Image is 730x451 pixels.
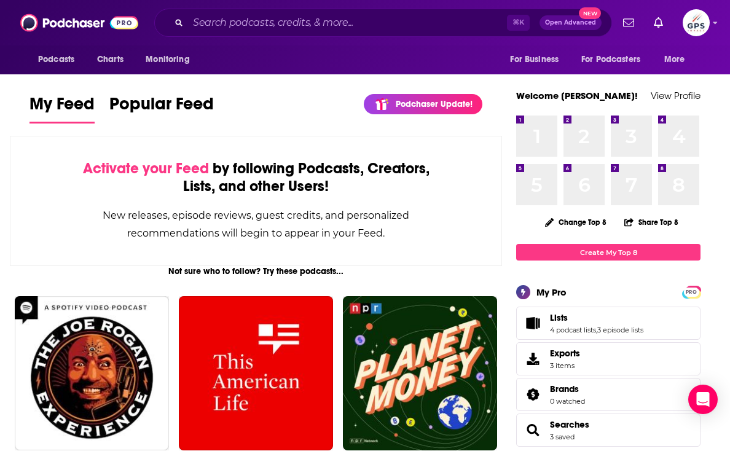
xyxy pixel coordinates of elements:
[520,422,545,439] a: Searches
[550,312,643,323] a: Lists
[656,48,701,71] button: open menu
[579,7,601,19] span: New
[516,414,701,447] span: Searches
[624,210,679,234] button: Share Top 8
[20,11,138,34] img: Podchaser - Follow, Share and Rate Podcasts
[501,48,574,71] button: open menu
[72,160,440,195] div: by following Podcasts, Creators, Lists, and other Users!
[664,51,685,68] span: More
[146,51,189,68] span: Monitoring
[510,51,559,68] span: For Business
[520,315,545,332] a: Lists
[684,288,699,297] span: PRO
[684,287,699,296] a: PRO
[550,326,596,334] a: 4 podcast lists
[597,326,643,334] a: 3 episode lists
[10,266,502,276] div: Not sure who to follow? Try these podcasts...
[516,244,701,261] a: Create My Top 8
[15,296,169,450] img: The Joe Rogan Experience
[507,15,530,31] span: ⌘ K
[651,90,701,101] a: View Profile
[72,206,440,242] div: New releases, episode reviews, guest credits, and personalized recommendations will begin to appe...
[550,383,579,394] span: Brands
[550,433,575,441] a: 3 saved
[38,51,74,68] span: Podcasts
[550,419,589,430] a: Searches
[540,15,602,30] button: Open AdvancedNew
[516,378,701,411] span: Brands
[29,93,95,124] a: My Feed
[97,51,124,68] span: Charts
[683,9,710,36] span: Logged in as JocelynOGPS
[581,51,640,68] span: For Podcasters
[154,9,612,37] div: Search podcasts, credits, & more...
[550,361,580,370] span: 3 items
[545,20,596,26] span: Open Advanced
[683,9,710,36] button: Show profile menu
[516,342,701,375] a: Exports
[89,48,131,71] a: Charts
[683,9,710,36] img: User Profile
[137,48,205,71] button: open menu
[29,93,95,122] span: My Feed
[109,93,214,122] span: Popular Feed
[550,312,568,323] span: Lists
[179,296,333,450] img: This American Life
[618,12,639,33] a: Show notifications dropdown
[396,99,473,109] p: Podchaser Update!
[596,326,597,334] span: ,
[550,383,585,394] a: Brands
[538,214,614,230] button: Change Top 8
[550,348,580,359] span: Exports
[343,296,497,450] img: Planet Money
[520,386,545,403] a: Brands
[83,159,209,178] span: Activate your Feed
[29,48,90,71] button: open menu
[109,93,214,124] a: Popular Feed
[520,350,545,367] span: Exports
[536,286,567,298] div: My Pro
[516,90,638,101] a: Welcome [PERSON_NAME]!
[188,13,507,33] input: Search podcasts, credits, & more...
[573,48,658,71] button: open menu
[516,307,701,340] span: Lists
[688,385,718,414] div: Open Intercom Messenger
[550,397,585,406] a: 0 watched
[649,12,668,33] a: Show notifications dropdown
